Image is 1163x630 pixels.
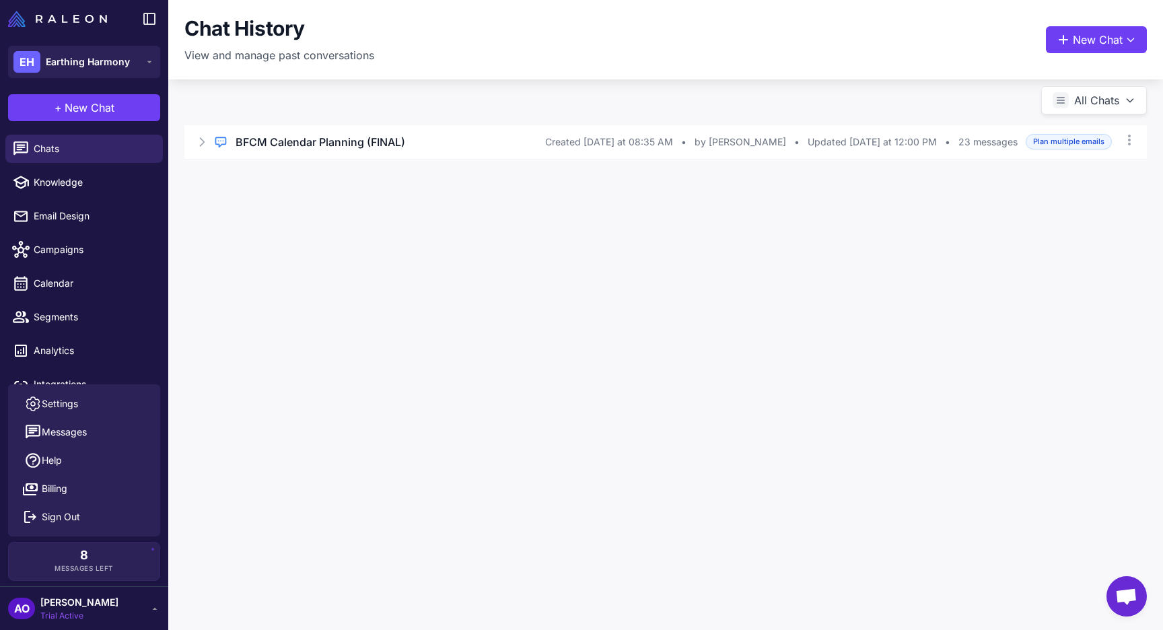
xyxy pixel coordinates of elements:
[8,46,160,78] button: EHEarthing Harmony
[34,276,152,291] span: Calendar
[794,135,800,149] span: •
[808,135,937,149] span: Updated [DATE] at 12:00 PM
[34,377,152,392] span: Integrations
[65,100,114,116] span: New Chat
[5,269,163,297] a: Calendar
[5,135,163,163] a: Chats
[42,453,62,468] span: Help
[8,598,35,619] div: AO
[46,55,130,69] span: Earthing Harmony
[1026,134,1112,149] span: Plan multiple emails
[5,303,163,331] a: Segments
[5,236,163,264] a: Campaigns
[8,11,112,27] a: Raleon Logo
[5,370,163,398] a: Integrations
[42,396,78,411] span: Settings
[34,209,152,223] span: Email Design
[681,135,686,149] span: •
[13,503,155,531] button: Sign Out
[8,94,160,121] button: +New Chat
[5,202,163,230] a: Email Design
[1041,86,1147,114] button: All Chats
[958,135,1018,149] span: 23 messages
[55,563,114,573] span: Messages Left
[40,595,118,610] span: [PERSON_NAME]
[34,310,152,324] span: Segments
[1106,576,1147,617] div: Open chat
[80,549,88,561] span: 8
[13,418,155,446] button: Messages
[34,343,152,358] span: Analytics
[695,135,786,149] span: by [PERSON_NAME]
[945,135,950,149] span: •
[34,242,152,257] span: Campaigns
[184,47,374,63] p: View and manage past conversations
[42,425,87,440] span: Messages
[5,337,163,365] a: Analytics
[5,168,163,197] a: Knowledge
[40,610,118,622] span: Trial Active
[1046,26,1147,53] button: New Chat
[34,175,152,190] span: Knowledge
[184,16,304,42] h1: Chat History
[8,11,107,27] img: Raleon Logo
[42,481,67,496] span: Billing
[236,134,405,150] h3: BFCM Calendar Planning (FINAL)
[55,100,62,116] span: +
[545,135,673,149] span: Created [DATE] at 08:35 AM
[13,446,155,475] a: Help
[42,510,80,524] span: Sign Out
[34,141,152,156] span: Chats
[13,51,40,73] div: EH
